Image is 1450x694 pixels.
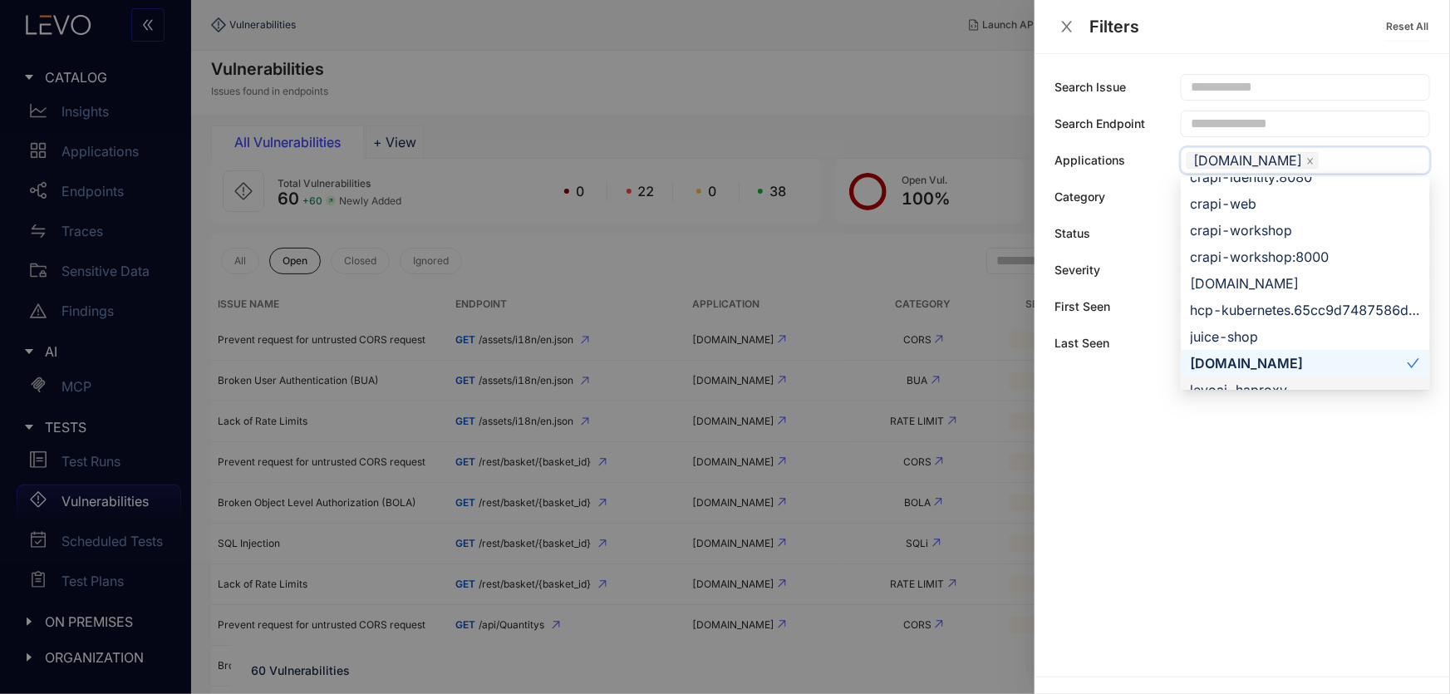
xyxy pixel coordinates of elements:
div: juice-shop [1181,323,1430,350]
span: check [1407,357,1420,370]
span: Reset All [1386,21,1428,32]
div: crapi-workshop:8000 [1191,248,1420,266]
div: juice-shop-spec-building.levoai.app [1181,350,1430,377]
span: [DOMAIN_NAME] [1194,153,1303,168]
div: levoai-haproxy [1181,377,1430,403]
div: Filters [1089,17,1384,36]
div: crapi-identity:8080 [1191,168,1420,186]
div: dvga-spec-building.levoai.app [1181,270,1430,297]
div: crapi-workshop:8000 [1181,244,1430,270]
label: First Seen [1054,300,1110,313]
span: close [1059,19,1074,34]
div: levoai-haproxy [1191,381,1420,399]
div: hcp-kubernetes.65cc9d7487586d0001584ca2.svc.cluster.local:443 [1191,301,1420,319]
button: Close [1054,18,1079,36]
div: crapi-identity:8080 [1181,164,1430,190]
div: crapi-workshop [1191,221,1420,239]
div: hcp-kubernetes.65cc9d7487586d0001584ca2.svc.cluster.local:443 [1181,297,1430,323]
div: [DOMAIN_NAME] [1191,354,1407,372]
label: Search Issue [1054,81,1126,94]
div: crapi-web [1191,194,1420,213]
label: Severity [1054,263,1100,277]
label: Category [1054,190,1105,204]
label: Applications [1054,154,1125,167]
label: Status [1054,227,1090,240]
div: crapi-web [1181,190,1430,217]
label: Search Endpoint [1054,117,1145,130]
div: crapi-workshop [1181,217,1430,244]
button: Reset All [1384,13,1430,40]
label: Last Seen [1054,337,1109,350]
span: juice-shop-spec-building.levoai.app [1187,152,1319,169]
div: juice-shop [1191,327,1420,346]
span: close [1306,157,1315,166]
div: [DOMAIN_NAME] [1191,274,1420,293]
